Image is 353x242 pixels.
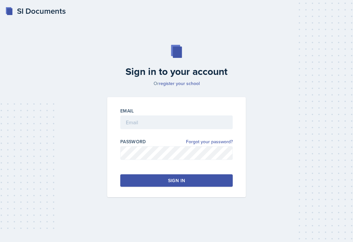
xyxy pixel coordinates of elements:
[120,138,146,145] label: Password
[5,5,66,17] a: SI Documents
[186,138,233,145] a: Forgot your password?
[103,66,250,78] h2: Sign in to your account
[103,80,250,87] p: Or
[120,115,233,129] input: Email
[120,108,134,114] label: Email
[168,177,185,184] div: Sign in
[120,174,233,187] button: Sign in
[159,80,200,87] a: register your school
